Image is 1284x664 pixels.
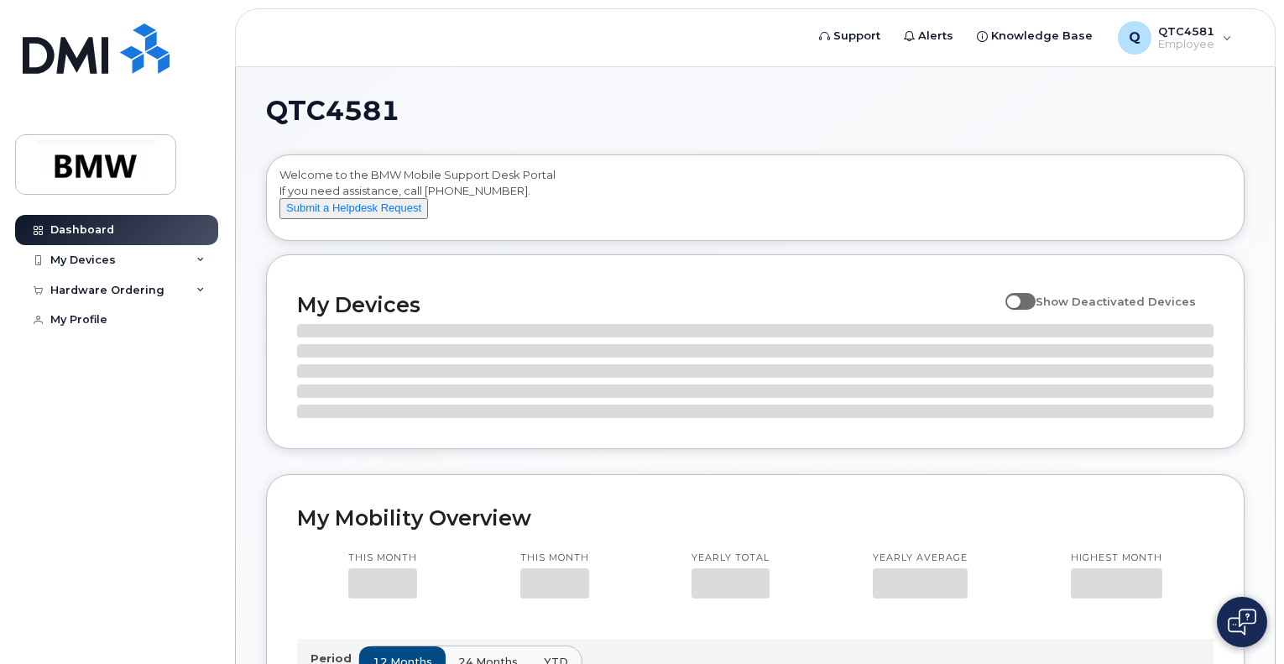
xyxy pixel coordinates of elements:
[279,198,428,219] button: Submit a Helpdesk Request
[1071,552,1162,565] p: Highest month
[266,98,399,123] span: QTC4581
[1036,295,1196,308] span: Show Deactivated Devices
[279,201,428,214] a: Submit a Helpdesk Request
[1005,285,1019,299] input: Show Deactivated Devices
[348,552,417,565] p: This month
[297,292,997,317] h2: My Devices
[520,552,589,565] p: This month
[1228,609,1256,635] img: Open chat
[692,552,770,565] p: Yearly total
[279,167,1231,234] div: Welcome to the BMW Mobile Support Desk Portal If you need assistance, call [PHONE_NUMBER].
[873,552,968,565] p: Yearly average
[297,505,1214,531] h2: My Mobility Overview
